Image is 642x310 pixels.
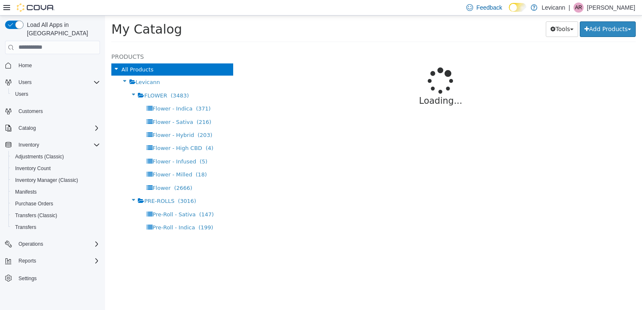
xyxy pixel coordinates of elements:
[2,105,103,117] button: Customers
[15,77,35,87] button: Users
[47,103,88,110] span: Flower - Sativa
[69,169,87,176] span: (2666)
[542,3,565,13] p: Levicann
[47,90,87,96] span: Flower - Indica
[15,91,28,97] span: Users
[2,139,103,151] button: Inventory
[15,106,46,116] a: Customers
[15,200,53,207] span: Purchase Orders
[15,60,35,71] a: Home
[2,255,103,267] button: Reports
[18,62,32,69] span: Home
[18,108,43,115] span: Customers
[18,257,36,264] span: Reports
[18,142,39,148] span: Inventory
[15,153,64,160] span: Adjustments (Classic)
[574,3,584,13] div: Adam Rouselle
[15,60,100,71] span: Home
[15,273,40,284] a: Settings
[16,51,48,57] span: All Products
[2,272,103,284] button: Settings
[12,222,100,232] span: Transfers
[93,209,108,215] span: (199)
[15,165,51,172] span: Inventory Count
[12,152,67,162] a: Adjustments (Classic)
[15,212,57,219] span: Transfers (Classic)
[95,143,102,149] span: (5)
[15,256,100,266] span: Reports
[18,125,36,131] span: Catalog
[73,182,91,189] span: (3016)
[94,196,109,202] span: (147)
[8,174,103,186] button: Inventory Manager (Classic)
[47,196,91,202] span: Pre-Roll - Sativa
[12,199,100,209] span: Purchase Orders
[12,187,40,197] a: Manifests
[8,198,103,210] button: Purchase Orders
[8,151,103,163] button: Adjustments (Classic)
[92,103,106,110] span: (216)
[12,175,100,185] span: Inventory Manager (Classic)
[66,77,84,83] span: (3483)
[441,6,473,21] button: Tools
[568,3,570,13] p: |
[8,88,103,100] button: Users
[47,143,91,149] span: Flower - Infused
[15,224,36,231] span: Transfers
[12,199,57,209] a: Purchase Orders
[12,210,100,221] span: Transfers (Classic)
[92,116,107,123] span: (203)
[91,156,102,162] span: (18)
[2,76,103,88] button: Users
[100,129,108,136] span: (4)
[18,79,32,86] span: Users
[2,122,103,134] button: Catalog
[17,3,55,12] img: Cova
[15,140,100,150] span: Inventory
[12,163,100,173] span: Inventory Count
[15,256,39,266] button: Reports
[475,6,531,21] button: Add Products
[8,221,103,233] button: Transfers
[39,182,69,189] span: PRE-ROLLS
[47,156,87,162] span: Flower - Milled
[12,187,100,197] span: Manifests
[12,175,82,185] a: Inventory Manager (Classic)
[47,209,90,215] span: Pre-Roll - Indica
[166,79,506,92] p: Loading...
[6,6,77,21] span: My Catalog
[509,3,526,12] input: Dark Mode
[8,163,103,174] button: Inventory Count
[15,177,78,184] span: Inventory Manager (Classic)
[587,3,635,13] p: [PERSON_NAME]
[575,3,582,13] span: AR
[476,3,502,12] span: Feedback
[15,239,47,249] button: Operations
[18,275,37,282] span: Settings
[15,77,100,87] span: Users
[12,152,100,162] span: Adjustments (Classic)
[15,239,100,249] span: Operations
[91,90,105,96] span: (371)
[5,56,100,306] nav: Complex example
[12,163,54,173] a: Inventory Count
[15,189,37,195] span: Manifests
[15,140,42,150] button: Inventory
[6,36,128,46] h5: Products
[24,21,100,37] span: Load All Apps in [GEOGRAPHIC_DATA]
[39,77,62,83] span: FLOWER
[47,169,66,176] span: Flower
[12,210,61,221] a: Transfers (Classic)
[2,59,103,71] button: Home
[12,222,39,232] a: Transfers
[18,241,43,247] span: Operations
[12,89,100,99] span: Users
[8,186,103,198] button: Manifests
[12,89,32,99] a: Users
[47,116,89,123] span: Flower - Hybrid
[47,129,97,136] span: Flower - High CBD
[15,273,100,283] span: Settings
[15,123,100,133] span: Catalog
[15,123,39,133] button: Catalog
